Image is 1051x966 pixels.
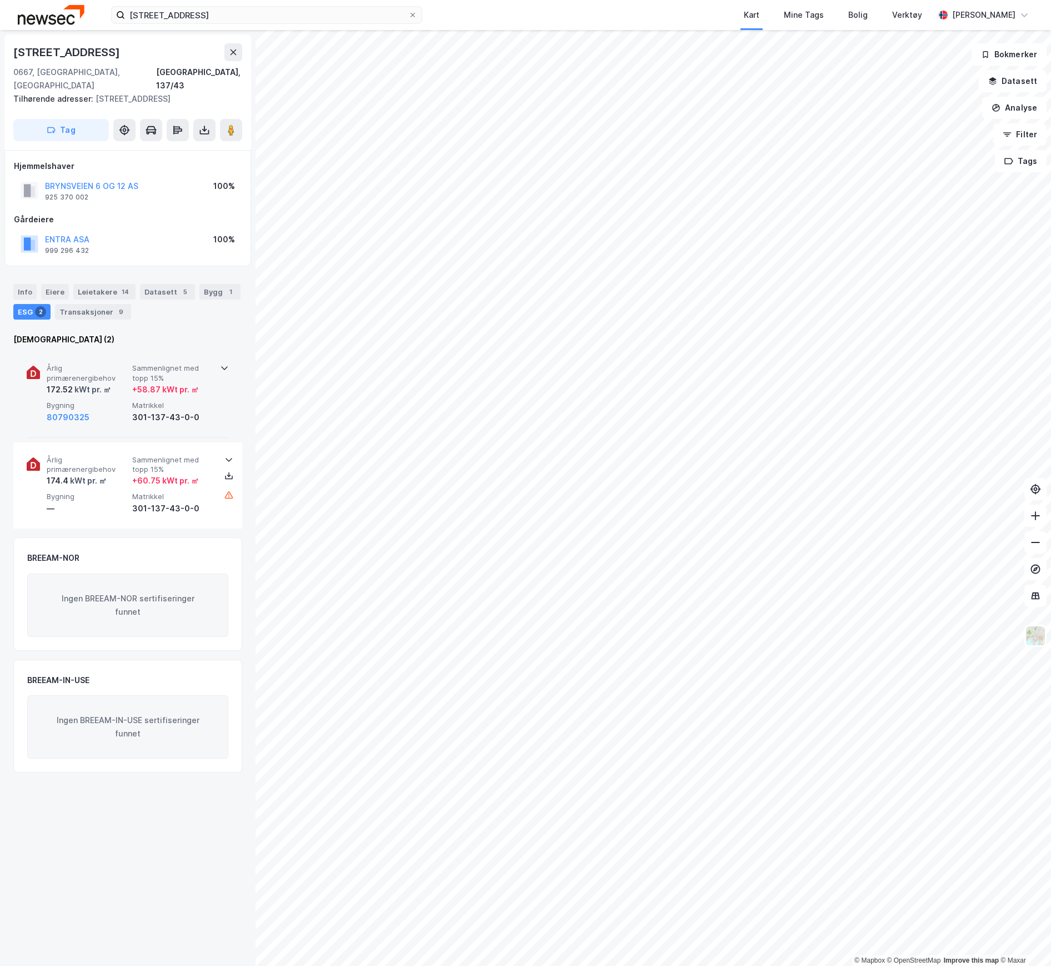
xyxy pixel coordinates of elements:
[892,8,922,22] div: Verktøy
[995,150,1047,172] button: Tags
[47,492,128,501] span: Bygning
[848,8,868,22] div: Bolig
[116,306,127,317] div: 9
[132,474,199,487] div: + 60.75 kWt pr. ㎡
[952,8,1015,22] div: [PERSON_NAME]
[27,695,228,759] div: Ingen BREEAM-IN-USE sertifiseringer funnet
[13,304,51,320] div: ESG
[132,383,199,396] div: + 58.87 kWt pr. ㎡
[35,306,46,317] div: 2
[132,492,213,501] span: Matrikkel
[140,284,195,300] div: Datasett
[993,123,1047,146] button: Filter
[18,5,84,24] img: newsec-logo.f6e21ccffca1b3a03d2d.png
[944,957,999,964] a: Improve this map
[13,43,122,61] div: [STREET_ADDRESS]
[156,66,242,92] div: [GEOGRAPHIC_DATA], 137/43
[213,180,235,193] div: 100%
[854,957,885,964] a: Mapbox
[14,160,242,173] div: Hjemmelshaver
[13,94,96,103] span: Tilhørende adresser:
[199,284,241,300] div: Bygg
[132,411,213,424] div: 301-137-43-0-0
[13,92,233,106] div: [STREET_ADDRESS]
[47,383,111,396] div: 172.52
[73,284,136,300] div: Leietakere
[47,455,128,475] span: Årlig primærenergibehov
[45,246,89,255] div: 999 296 432
[47,474,107,487] div: 174.4
[982,97,1047,119] button: Analyse
[744,8,759,22] div: Kart
[979,70,1047,92] button: Datasett
[27,574,228,637] div: Ingen BREEAM-NOR sertifiseringer funnet
[47,502,128,515] div: —
[47,411,89,424] button: 80790325
[45,193,88,202] div: 925 370 002
[132,364,213,383] span: Sammenlignet med topp 15%
[132,401,213,410] span: Matrikkel
[972,43,1047,66] button: Bokmerker
[68,474,107,487] div: kWt pr. ㎡
[119,286,131,297] div: 14
[179,286,191,297] div: 5
[13,333,242,346] div: [DEMOGRAPHIC_DATA] (2)
[995,913,1051,966] div: Kontrollprogram for chat
[132,502,213,515] div: 301-137-43-0-0
[27,551,79,565] div: BREEAM-NOR
[13,119,109,141] button: Tag
[225,286,236,297] div: 1
[887,957,941,964] a: OpenStreetMap
[1025,625,1046,646] img: Z
[27,674,89,687] div: BREEAM-IN-USE
[132,455,213,475] span: Sammenlignet med topp 15%
[213,233,235,246] div: 100%
[14,213,242,226] div: Gårdeiere
[55,304,131,320] div: Transaksjoner
[47,401,128,410] span: Bygning
[73,383,111,396] div: kWt pr. ㎡
[784,8,824,22] div: Mine Tags
[995,913,1051,966] iframe: Chat Widget
[125,7,408,23] input: Søk på adresse, matrikkel, gårdeiere, leietakere eller personer
[41,284,69,300] div: Eiere
[13,66,156,92] div: 0667, [GEOGRAPHIC_DATA], [GEOGRAPHIC_DATA]
[47,364,128,383] span: Årlig primærenergibehov
[13,284,37,300] div: Info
